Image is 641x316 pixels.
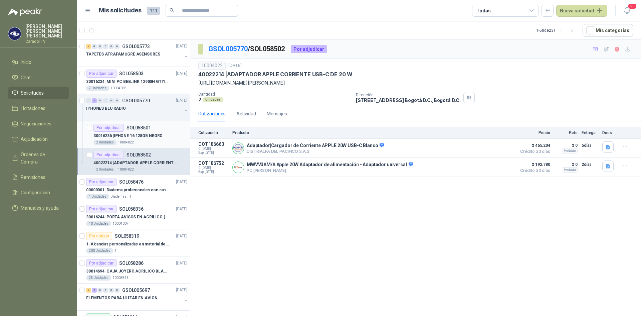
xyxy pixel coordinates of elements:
p: Caracol TV [25,39,69,43]
p: 10003843 [113,275,129,281]
p: SOL058319 [115,234,139,238]
a: Negociaciones [8,117,69,130]
span: Remisiones [21,174,45,181]
p: / SOL058502 [208,44,285,54]
div: Por adjudicar [93,151,124,159]
p: 5 días [582,141,598,149]
p: [DATE] [176,233,187,239]
p: 40022214 | ADAPTADOR APPLE CORRIENTE USB-C DE 20 W [198,71,353,78]
div: 0 [103,98,108,103]
div: 7 Unidades [86,86,109,91]
div: Por adjudicar [86,70,117,78]
p: [DATE] [176,179,187,185]
p: 1 [115,248,117,253]
p: [DATE] [176,43,187,50]
p: ELEMENTOS PARA ULIZAR EN AVION [86,295,157,302]
span: Configuración [21,189,50,196]
p: [STREET_ADDRESS] Bogotá D.C. , Bogotá D.C. [356,97,461,103]
p: 40022214 | ADAPTADOR APPLE CORRIENTE USB-C DE 20 W [93,160,177,166]
span: Exp: [DATE] [198,151,228,155]
p: 2 [198,97,201,102]
div: 2 Unidades [93,167,117,172]
div: Cotizaciones [198,110,226,117]
p: 10004022 [118,140,134,145]
span: search [170,8,174,13]
p: GSOL005697 [122,288,150,293]
div: Por adjudicar [291,45,327,53]
a: Manuales y ayuda [8,202,69,214]
span: Órdenes de Compra [21,151,62,166]
p: Cotización [198,130,228,135]
div: Por cotizar [86,232,112,240]
a: Por adjudicarSOL058336[DATE] 30016244 |PORTA AVISOS EN ACRILICO (En el adjunto mas informacion)40... [77,202,190,229]
span: $ 465.204 [517,141,550,149]
a: Chat [8,71,69,84]
div: Incluido [562,167,578,173]
p: GSOL005770 [122,98,150,103]
div: 0 [115,44,120,49]
p: SOL058286 [119,261,144,266]
div: 1 Unidades [86,194,109,199]
p: DISTRIALFA DEL PACIFICO S.A.S. [247,149,384,154]
div: 0 [109,288,114,293]
div: 0 [92,44,97,49]
p: IPHONES BLU RADIO [86,106,126,112]
span: Manuales y ayuda [21,204,59,212]
div: 0 [103,44,108,49]
a: Solicitudes [8,87,69,99]
div: 0 [109,44,114,49]
p: TAPETES ATRAPAMUGRE ASENSORES [86,51,160,58]
p: Cantidad [198,92,351,97]
span: C: [DATE] [198,147,228,151]
p: PC [PERSON_NAME] [247,168,413,173]
div: 4 [86,288,91,293]
div: 0 [115,288,120,293]
p: Entrega [582,130,598,135]
p: $ 0 [554,141,578,149]
a: Por adjudicarSOL058503[DATE] 30016234 |MINI PC BEELINK 12900H GTI12 I97 Unidades10004038 [77,67,190,94]
span: 111 [147,7,160,15]
p: 30016236 | IPHONE 16 128GB NEGRO [93,133,163,139]
div: 0 [97,288,102,293]
span: Exp: [DATE] [198,170,228,174]
a: Por cotizarSOL058319[DATE] 1 |Alcancías personalizadas en material de cerámica (VER ADJUNTO)200 U... [77,229,190,256]
a: 4 0 0 0 0 0 GSOL005773[DATE] TAPETES ATRAPAMUGRE ASENSORES [86,42,189,64]
span: Chat [21,74,31,81]
div: 0 [97,98,102,103]
div: 0 [103,288,108,293]
img: Logo peakr [8,8,42,16]
span: Crédito 30 días [517,169,550,173]
div: 2 [92,98,97,103]
img: Company Logo [8,27,21,40]
p: Producto [232,130,513,135]
p: 00000001 | Diadema profesionales con cancelación de ruido en micrófono [86,187,169,193]
p: [DATE] [176,71,187,77]
span: Inicio [21,59,31,66]
p: 30016244 | PORTA AVISOS EN ACRILICO (En el adjunto mas informacion) [86,214,169,220]
p: 10004007 [113,221,129,226]
a: Por adjudicarSOL058286[DATE] 30014694 |CAJA JOYERO ACRILICO BLANCO OPAL (En el adjunto mas detall... [77,256,190,284]
a: Por adjudicarSOL058476[DATE] 00000001 |Diadema profesionales con cancelación de ruido en micrófon... [77,175,190,202]
span: Adjudicación [21,135,48,143]
a: Configuración [8,186,69,199]
button: Mís categorías [583,24,633,37]
p: MWVV3AM/A Apple 20W Adaptador de alimentación - Adaptador universal [247,162,413,168]
p: [DATE] [228,63,242,69]
span: 20 [628,3,637,9]
p: [DATE] [176,98,187,104]
img: Company Logo [233,143,244,154]
a: 4 2 0 0 0 0 GSOL005697[DATE] ELEMENTOS PARA ULIZAR EN AVION [86,286,189,308]
div: 2 Unidades [93,140,117,145]
div: 0 [109,98,114,103]
span: Licitaciones [21,105,45,112]
a: Por adjudicarSOL05850240022214 |ADAPTADOR APPLE CORRIENTE USB-C DE 20 W2 Unidades10004022 [77,148,190,175]
p: 10004022 [118,167,134,172]
div: Incluido [562,148,578,153]
span: Negociaciones [21,120,51,127]
p: Docs [602,130,616,135]
div: Por adjudicar [86,178,117,186]
h1: Mis solicitudes [99,6,142,15]
span: C: [DATE] [198,166,228,170]
div: 25 Unidades [86,275,111,281]
div: Actividad [236,110,256,117]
